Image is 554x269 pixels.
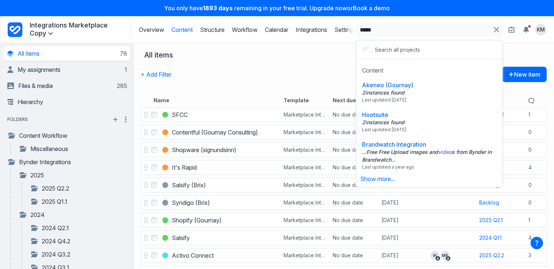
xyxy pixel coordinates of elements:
a: Content [171,26,193,33]
a: 2025 [19,171,127,180]
a: Setup guide [506,24,517,36]
a: All items78 [7,46,127,61]
div: Akeneo (Gournay) [362,81,497,89]
div: 1 [123,66,127,73]
span: MP [441,251,450,258]
a: Shopify (Gournay) [172,216,222,225]
span: [DATE] [381,217,399,224]
span: My assignments [18,66,60,73]
div: No due date [333,181,363,189]
a: Activo Connect [172,251,214,260]
strong: 1893 days [203,4,233,12]
a: It's Rapid [172,163,197,172]
span: [DATE] [381,199,399,206]
a: Akeneo (Gournay)2instances foundLast updated [DATE] [357,78,502,107]
div: 2025 Q2.1 [479,217,503,224]
div: No due date [333,146,363,154]
div: No due date [333,234,363,242]
div: No due date [333,217,363,224]
div: No due date [333,252,363,259]
summary: View profile menu [535,24,547,36]
div: No due date [333,164,363,171]
div: No due date [333,129,363,136]
em: video [438,149,452,155]
div: Search all projectsContentAkeneo (Gournay)2instances foundLast updated [DATE]Hootsuite2instances ... [356,23,503,37]
a: Content Workflow [7,131,127,140]
a: 2024 Q1.1 [479,234,502,242]
span: 2 instances found [362,89,405,96]
button: Toggle the notification sidebar [520,24,532,36]
span: 2 instances found [362,119,405,125]
button: New item [502,67,547,82]
a: Salsify (Brix) [172,181,206,189]
a: Bynder Integrations [7,158,127,166]
a: Hootsuite2instances foundLast updated [DATE] [357,107,502,137]
a: Syndigo (Brix) [172,198,210,207]
span: ...Free Free Upload images and s from Bynder in Brandwatch... [362,149,492,163]
a: Calendar [265,26,288,33]
button: Name [154,97,169,104]
a: Structure [200,26,225,33]
a: 2024 Q4.2 [30,237,127,246]
a: Salsify [172,233,190,242]
a: Backlog [479,199,499,206]
a: Project Dashboard [8,21,22,38]
span: MP [441,251,450,260]
a: 2024 [19,210,127,219]
a: Files & media285 [7,78,127,93]
div: Last updated [DATE] [362,126,497,133]
div: Hootsuite [362,111,497,118]
div: Content [362,67,497,74]
button: + Add Filter [141,67,171,82]
a: Shopware (signundsinn) [172,145,236,154]
div: Brandwatch Integration [362,141,497,148]
a: Settings [335,26,356,33]
summary: Integrations Marketplace Copy [30,22,124,38]
button: Clear search [490,23,503,37]
a: 2025 Q2.2 [479,252,504,259]
div: Last updated a year ago [362,163,497,171]
button: Next due [333,97,356,104]
span: IK [431,251,439,258]
a: 2025 Q2.2 [30,184,127,193]
button: Show more... [357,174,399,183]
span: [DATE] [381,234,399,242]
a: Workflow [232,26,258,33]
a: 2024 Q2.1 [30,224,127,232]
a: SFCC [172,110,188,119]
span: [DATE] [381,252,399,259]
h3: Contentful (Gournay Consulting) [172,128,258,137]
div: Last updated [DATE] [362,96,497,104]
span: KM [537,26,545,33]
span: IK [431,251,439,260]
div: 78 [118,50,127,57]
a: My assignments1 [7,62,127,77]
a: Brandwatch Integration...Free Free Upload images andvideos from Bynder in Brandwatch...Last updat... [357,137,502,174]
div: All items [144,51,177,59]
a: Integrations [296,26,327,33]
